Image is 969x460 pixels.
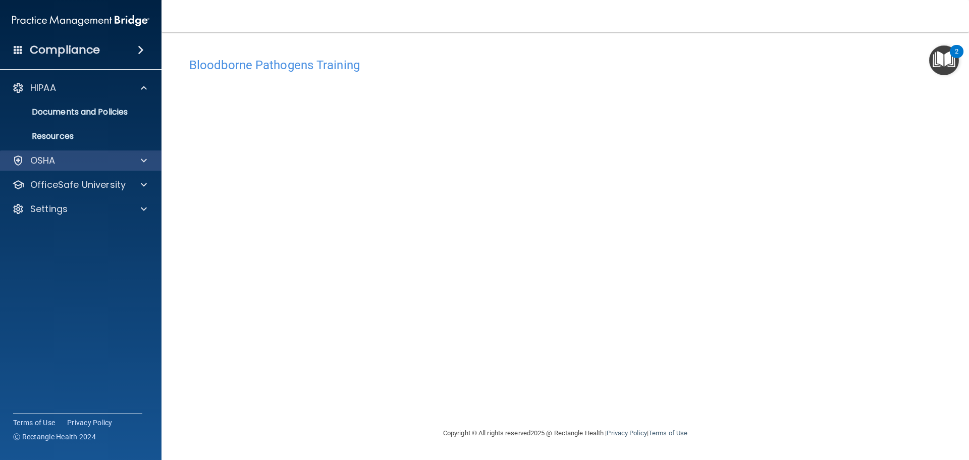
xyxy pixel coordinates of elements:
[13,432,96,442] span: Ⓒ Rectangle Health 2024
[13,418,55,428] a: Terms of Use
[30,82,56,94] p: HIPAA
[30,155,56,167] p: OSHA
[189,77,941,388] iframe: bbp
[7,131,144,141] p: Resources
[929,45,959,75] button: Open Resource Center, 2 new notifications
[30,203,68,215] p: Settings
[794,388,957,429] iframe: Drift Widget Chat Controller
[7,107,144,117] p: Documents and Policies
[955,52,958,65] div: 2
[67,418,113,428] a: Privacy Policy
[30,43,100,57] h4: Compliance
[189,59,941,72] h4: Bloodborne Pathogens Training
[30,179,126,191] p: OfficeSafe University
[12,11,149,31] img: PMB logo
[607,429,647,437] a: Privacy Policy
[381,417,749,449] div: Copyright © All rights reserved 2025 @ Rectangle Health | |
[12,179,147,191] a: OfficeSafe University
[649,429,687,437] a: Terms of Use
[12,203,147,215] a: Settings
[12,155,147,167] a: OSHA
[12,82,147,94] a: HIPAA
